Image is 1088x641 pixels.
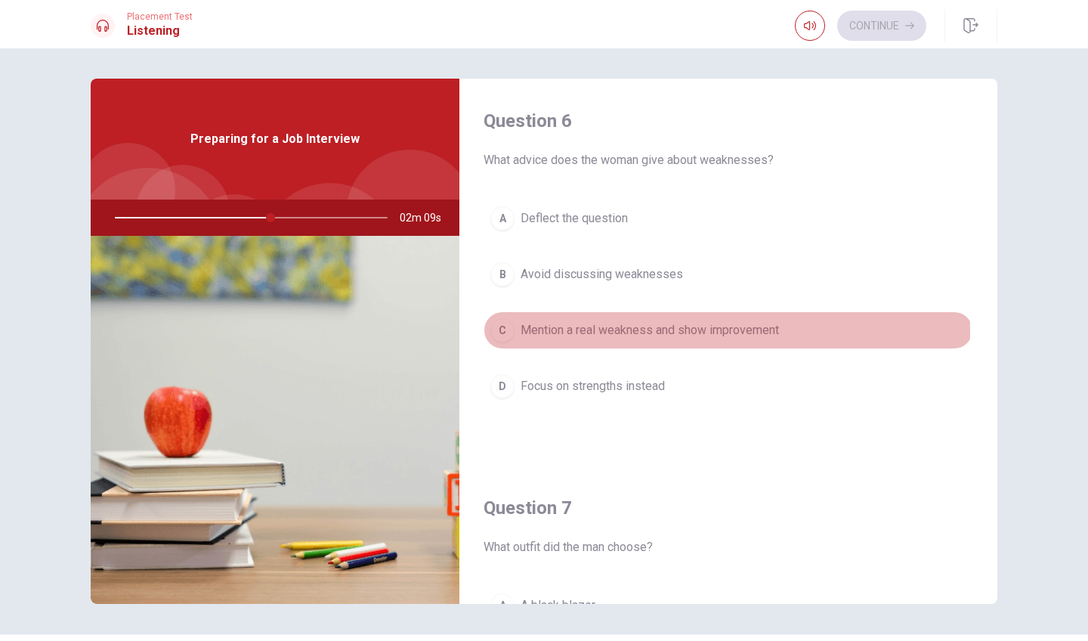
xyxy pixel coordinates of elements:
[400,200,453,236] span: 02m 09s
[521,321,779,339] span: Mention a real weakness and show improvement
[190,130,360,148] span: Preparing for a Job Interview
[127,22,193,40] h1: Listening
[490,318,515,342] div: C
[521,265,683,283] span: Avoid discussing weaknesses
[484,496,973,520] h4: Question 7
[490,262,515,286] div: B
[490,374,515,398] div: D
[484,255,973,293] button: BAvoid discussing weaknesses
[490,593,515,618] div: A
[91,236,459,604] img: Preparing for a Job Interview
[484,367,973,405] button: DFocus on strengths instead
[521,377,665,395] span: Focus on strengths instead
[521,596,595,615] span: A black blazer
[127,11,193,22] span: Placement Test
[484,200,973,237] button: ADeflect the question
[484,151,973,169] span: What advice does the woman give about weaknesses?
[521,209,628,228] span: Deflect the question
[490,206,515,231] div: A
[484,311,973,349] button: CMention a real weakness and show improvement
[484,538,973,556] span: What outfit did the man choose?
[484,587,973,624] button: AA black blazer
[484,109,973,133] h4: Question 6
